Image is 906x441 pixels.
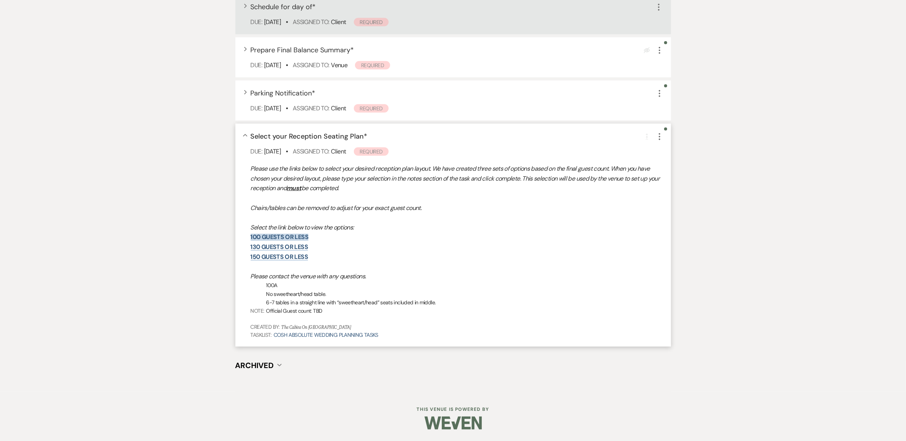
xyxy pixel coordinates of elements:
[251,45,354,55] span: Prepare Final Balance Summary *
[251,104,262,112] span: Due:
[286,18,288,26] b: •
[354,18,389,26] span: Required
[331,147,346,155] span: Client
[286,104,288,112] b: •
[251,18,262,26] span: Due:
[251,47,354,53] button: Prepare Final Balance Summary*
[274,331,378,338] a: COSH Absolute Wedding Planning Tasks
[425,410,482,436] img: Weven Logo
[264,104,281,112] span: [DATE]
[251,323,280,330] span: Created By:
[286,61,288,69] b: •
[251,307,264,314] span: Note:
[293,147,329,155] span: Assigned To:
[251,133,368,140] button: Select your Reception Seating Plan*
[287,184,301,192] u: must
[293,18,329,26] span: Assigned To:
[251,90,316,97] button: Parking Notification*
[354,147,389,156] span: Required
[331,61,347,69] span: Venue
[331,18,346,26] span: Client
[251,164,663,193] p: Please use the links below to select your desired reception plan layout. We have created three se...
[251,243,308,251] a: 130 guests or less
[251,203,663,213] p: Chairs/tables can be removed to adjust for your exact guest count.
[286,147,288,155] b: •
[264,147,281,155] span: [DATE]
[251,253,308,261] a: 150 guests or less
[251,331,272,338] span: TaskList:
[266,281,436,315] p: 100A No sweetheart/head table. 6-7 tables in a straight line with “sweetheart/head” seats include...
[251,223,663,233] p: Select the link below to view the options:
[235,360,274,370] span: Archived
[281,324,351,331] span: The Cabins on [GEOGRAPHIC_DATA]
[251,233,308,241] a: 100 guests or less
[251,2,316,11] span: Schedule for day of *
[251,147,262,155] span: Due:
[355,61,390,69] span: Required
[264,61,281,69] span: [DATE]
[251,61,262,69] span: Due:
[354,104,389,113] span: Required
[264,18,281,26] span: [DATE]
[251,89,316,98] span: Parking Notification *
[293,61,329,69] span: Assigned To:
[331,104,346,112] span: Client
[251,3,316,10] button: Schedule for day of*
[251,271,663,281] p: Please contact the venue with any questions.
[235,362,282,369] button: Archived
[251,132,368,141] span: Select your Reception Seating Plan *
[293,104,329,112] span: Assigned To:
